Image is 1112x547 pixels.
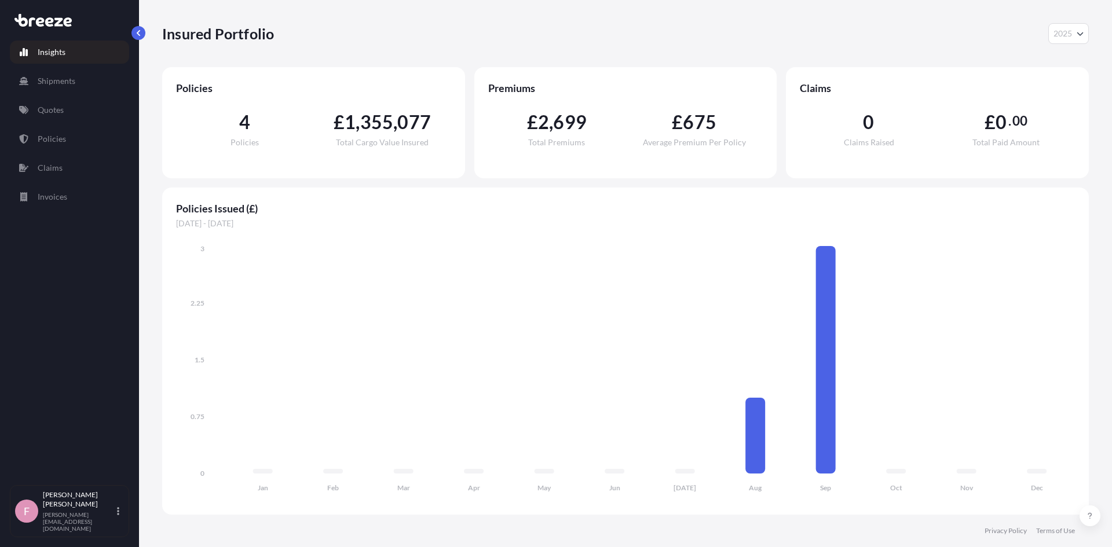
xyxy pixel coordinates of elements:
[985,526,1027,535] a: Privacy Policy
[890,483,902,492] tspan: Oct
[397,113,431,131] span: 077
[24,505,30,517] span: F
[195,355,204,364] tspan: 1.5
[239,113,250,131] span: 4
[200,244,204,253] tspan: 3
[800,81,1075,95] span: Claims
[397,483,410,492] tspan: Mar
[327,483,339,492] tspan: Feb
[528,138,585,146] span: Total Premiums
[844,138,894,146] span: Claims Raised
[176,218,1075,229] span: [DATE] - [DATE]
[749,483,762,492] tspan: Aug
[996,113,1007,131] span: 0
[360,113,394,131] span: 355
[609,483,620,492] tspan: Jun
[985,113,996,131] span: £
[38,75,75,87] p: Shipments
[1008,116,1011,126] span: .
[38,162,63,174] p: Claims
[960,483,974,492] tspan: Nov
[537,483,551,492] tspan: May
[527,113,538,131] span: £
[38,104,64,116] p: Quotes
[820,483,831,492] tspan: Sep
[38,46,65,58] p: Insights
[200,469,204,478] tspan: 0
[1048,23,1089,44] button: Year Selector
[972,138,1040,146] span: Total Paid Amount
[393,113,397,131] span: ,
[231,138,259,146] span: Policies
[1012,116,1027,126] span: 00
[345,113,356,131] span: 1
[191,299,204,307] tspan: 2.25
[549,113,553,131] span: ,
[674,483,696,492] tspan: [DATE]
[258,483,268,492] tspan: Jan
[38,191,67,203] p: Invoices
[538,113,549,131] span: 2
[553,113,587,131] span: 699
[643,138,746,146] span: Average Premium Per Policy
[10,127,129,150] a: Policies
[863,113,874,131] span: 0
[468,483,480,492] tspan: Apr
[683,113,716,131] span: 675
[176,201,1075,215] span: Policies Issued (£)
[38,133,66,145] p: Policies
[10,69,129,93] a: Shipments
[1036,526,1075,535] a: Terms of Use
[356,113,360,131] span: ,
[10,156,129,179] a: Claims
[488,81,763,95] span: Premiums
[10,185,129,208] a: Invoices
[191,412,204,421] tspan: 0.75
[10,41,129,64] a: Insights
[176,81,451,95] span: Policies
[162,24,274,43] p: Insured Portfolio
[1054,28,1072,39] span: 2025
[43,511,115,532] p: [PERSON_NAME][EMAIL_ADDRESS][DOMAIN_NAME]
[43,490,115,509] p: [PERSON_NAME] [PERSON_NAME]
[1031,483,1043,492] tspan: Dec
[334,113,345,131] span: £
[672,113,683,131] span: £
[10,98,129,122] a: Quotes
[336,138,429,146] span: Total Cargo Value Insured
